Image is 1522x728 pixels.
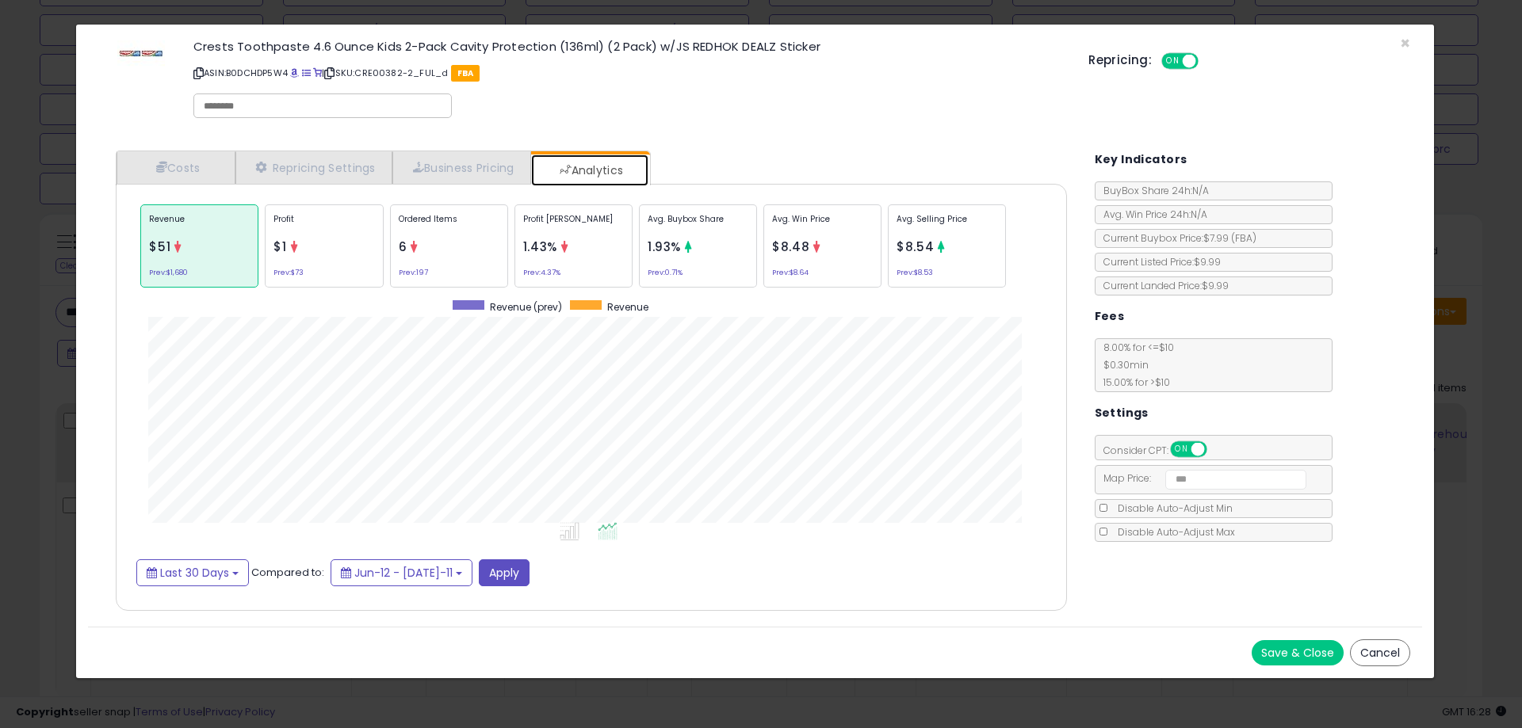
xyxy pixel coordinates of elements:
h3: Crests Toothpaste 4.6 Ounce Kids 2-Pack Cavity Protection (136ml) (2 Pack) w/JS REDHOK DEALZ Sticker [193,40,1065,52]
span: 8.00 % for <= $10 [1096,341,1174,389]
small: Prev: $1,680 [149,270,188,275]
span: BuyBox Share 24h: N/A [1096,184,1209,197]
small: Prev: $8.53 [897,270,933,275]
span: 1.93% [648,238,681,255]
span: OFF [1196,55,1222,68]
span: Avg. Win Price 24h: N/A [1096,208,1207,221]
span: Jun-12 - [DATE]-11 [354,565,453,581]
h5: Key Indicators [1095,150,1187,170]
span: 1.43% [523,238,557,255]
span: Current Buybox Price: [1096,231,1256,245]
span: ON [1172,443,1191,456]
span: Revenue [607,300,648,314]
span: $1 [273,238,286,255]
p: Ordered Items [399,213,499,237]
p: Avg. Selling Price [897,213,997,237]
small: Prev: $8.64 [772,270,809,275]
span: 15.00 % for > $10 [1096,375,1170,389]
p: Profit [273,213,374,237]
button: Apply [479,559,530,586]
span: $0.30 min [1096,358,1149,372]
span: Current Landed Price: $9.99 [1096,279,1229,292]
span: Consider CPT: [1096,444,1228,457]
p: Avg. Buybox Share [648,213,748,237]
span: × [1400,32,1410,55]
span: Compared to: [251,564,324,579]
span: Disable Auto-Adjust Max [1110,525,1235,539]
span: FBA [451,65,480,82]
button: Save & Close [1252,640,1344,665]
h5: Fees [1095,307,1125,326]
span: ( FBA ) [1231,231,1256,245]
span: Map Price: [1096,471,1307,485]
a: Costs [117,151,235,184]
button: Cancel [1350,639,1410,666]
a: Business Pricing [392,151,531,184]
span: $7.99 [1203,231,1256,245]
span: OFF [1204,443,1229,456]
a: Repricing Settings [235,151,392,184]
p: Avg. Win Price [772,213,873,237]
span: Last 30 Days [160,565,229,581]
img: 31nPCf5HJ9L._SL60_.jpg [117,40,165,70]
span: ON [1163,55,1183,68]
span: Disable Auto-Adjust Min [1110,501,1233,515]
small: Prev: $73 [273,270,304,275]
a: BuyBox page [290,67,299,79]
a: Analytics [531,154,648,186]
h5: Repricing: [1088,54,1152,67]
span: $8.48 [772,238,809,255]
span: 6 [399,238,407,255]
span: $8.54 [897,238,934,255]
a: All offer listings [302,67,311,79]
small: Prev: 4.37% [523,270,560,275]
span: Current Listed Price: $9.99 [1096,255,1221,269]
small: Prev: 197 [399,270,428,275]
a: Your listing only [313,67,322,79]
p: ASIN: B0DCHDP5W4 | SKU: CRE00382-2_FUL_d [193,60,1065,86]
p: Revenue [149,213,250,237]
span: Revenue (prev) [490,300,562,314]
span: $51 [149,238,170,255]
small: Prev: 0.71% [648,270,683,275]
h5: Settings [1095,403,1149,423]
p: Profit [PERSON_NAME] [523,213,624,237]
